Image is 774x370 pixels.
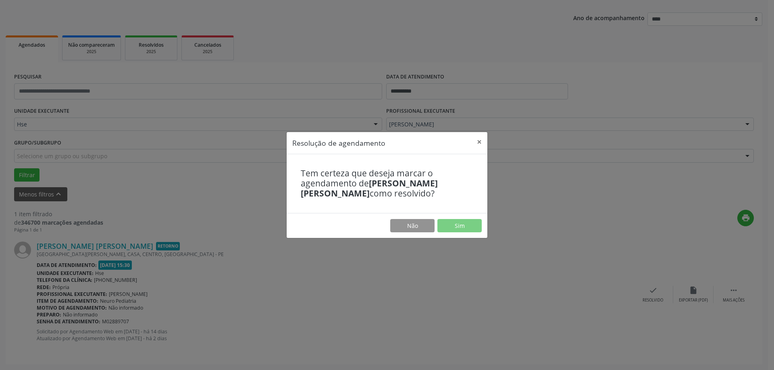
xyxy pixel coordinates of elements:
[437,219,482,233] button: Sim
[292,138,385,148] h5: Resolução de agendamento
[301,168,473,199] h4: Tem certeza que deseja marcar o agendamento de como resolvido?
[390,219,435,233] button: Não
[301,178,438,199] b: [PERSON_NAME] [PERSON_NAME]
[471,132,487,152] button: Close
